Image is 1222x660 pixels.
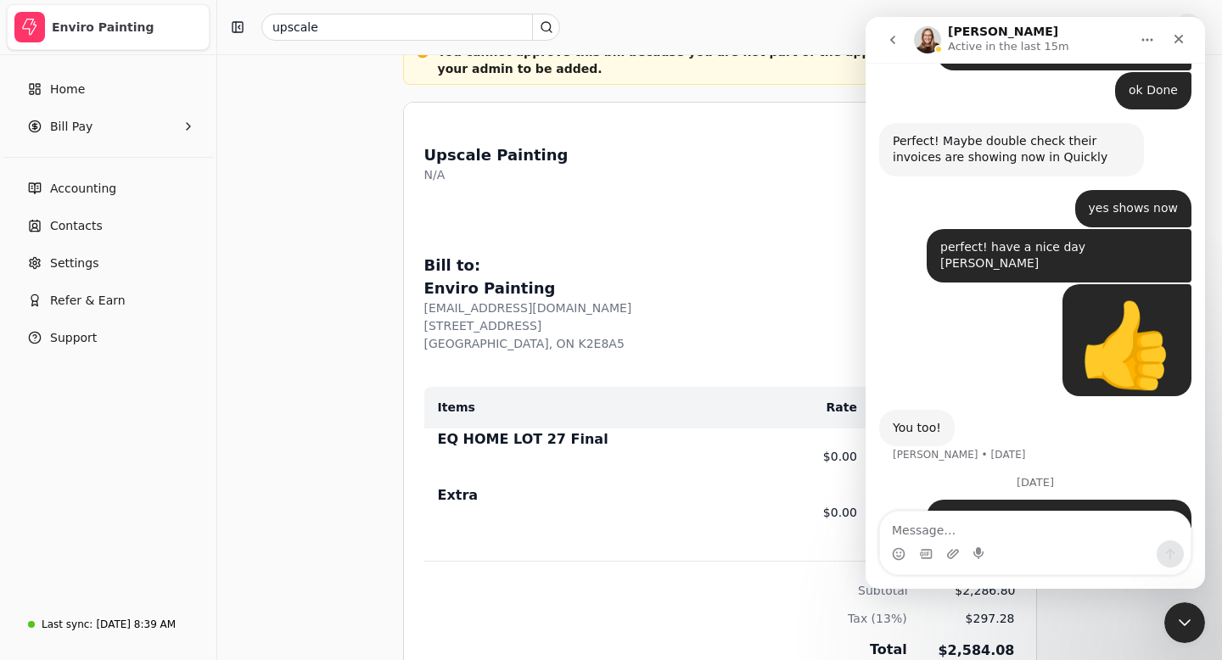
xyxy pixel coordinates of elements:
[50,118,92,136] span: Bill Pay
[424,561,908,600] th: Subtotal
[857,387,908,428] th: Qty
[424,387,796,428] th: Items
[52,19,202,36] div: Enviro Painting
[1174,14,1202,41] button: N
[424,299,1016,317] div: [EMAIL_ADDRESS][DOMAIN_NAME]
[857,484,908,540] td: 0
[96,617,176,632] div: [DATE] 8:39 AM
[261,14,560,41] input: Search
[7,246,210,280] a: Settings
[424,600,908,629] th: Tax ( 13 %)
[7,609,210,640] a: Last sync:[DATE] 8:39 AM
[424,277,1016,299] div: Enviro Painting
[7,109,210,143] button: Bill Pay
[42,617,92,632] div: Last sync:
[866,17,1205,589] iframe: Intercom live chat
[7,171,210,205] a: Accounting
[438,43,1002,77] p: You cannot approve this bill because you are not part of the approval flow. Contact your admin to...
[424,317,1016,335] div: [STREET_ADDRESS]
[50,254,98,272] span: Settings
[1045,14,1164,41] button: Setup guide
[424,254,1016,277] div: Bill to:
[50,217,103,235] span: Contacts
[7,72,210,106] a: Home
[438,429,796,456] div: EQ HOME LOT 27 Final
[796,387,857,428] th: Rate
[50,81,85,98] span: Home
[424,335,1016,353] div: [GEOGRAPHIC_DATA], ON K2E8A5
[796,428,857,484] td: $0.00
[424,143,569,166] div: Upscale Painting
[7,321,210,355] button: Support
[1164,602,1205,643] iframe: Intercom live chat
[50,329,97,347] span: Support
[7,209,210,243] a: Contacts
[7,283,210,317] button: Refer & Earn
[50,292,126,310] span: Refer & Earn
[796,484,857,540] td: $0.00
[424,166,569,184] div: N/A
[857,428,908,484] td: 0
[438,485,796,512] div: Extra
[908,600,1016,629] td: $297.28
[50,180,116,198] span: Accounting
